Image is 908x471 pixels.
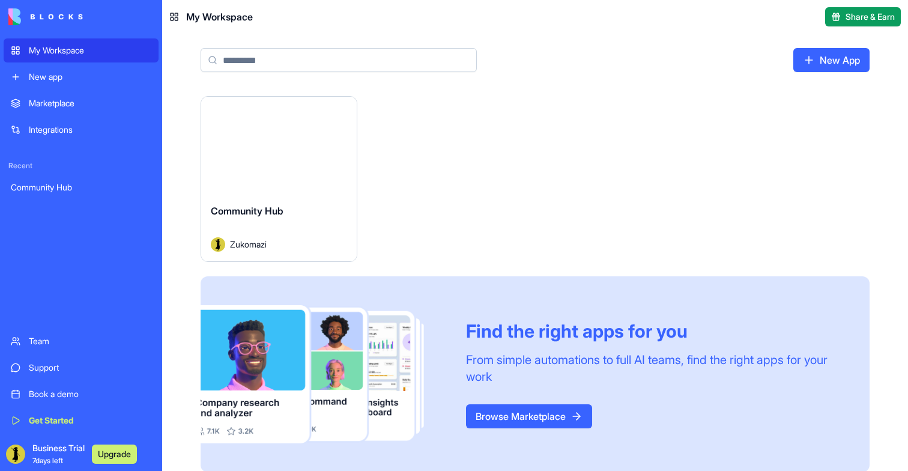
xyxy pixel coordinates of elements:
div: Integrations [29,124,151,136]
a: Support [4,356,159,380]
a: Team [4,329,159,353]
a: Browse Marketplace [466,404,592,428]
a: Get Started [4,409,159,433]
div: Find the right apps for you [466,320,841,342]
span: My Workspace [186,10,253,24]
div: Book a demo [29,388,151,400]
div: Get Started [29,415,151,427]
span: Recent [4,161,159,171]
span: Community Hub [211,205,283,217]
button: Share & Earn [825,7,901,26]
a: Book a demo [4,382,159,406]
a: New App [793,48,870,72]
div: Community Hub [11,181,151,193]
div: From simple automations to full AI teams, find the right apps for your work [466,351,841,385]
a: Integrations [4,118,159,142]
img: ACg8ocK-QvJ7dKb01E21V-7521SALNO8P3QCy0GX_4BruWZv2-ePDmQ3=s96-c [6,445,25,464]
img: Frame_181_egmpey.png [201,305,447,443]
div: Team [29,335,151,347]
a: Marketplace [4,91,159,115]
span: Share & Earn [846,11,895,23]
div: Support [29,362,151,374]
a: New app [4,65,159,89]
img: Avatar [211,237,225,252]
div: Marketplace [29,97,151,109]
a: Community HubAvatarZukomazi [201,96,357,262]
a: My Workspace [4,38,159,62]
span: Zukomazi [230,238,267,251]
button: Upgrade [92,445,137,464]
img: logo [8,8,83,25]
a: Community Hub [4,175,159,199]
div: New app [29,71,151,83]
span: 7 days left [32,456,63,465]
div: My Workspace [29,44,151,56]
span: Business Trial [32,442,85,466]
